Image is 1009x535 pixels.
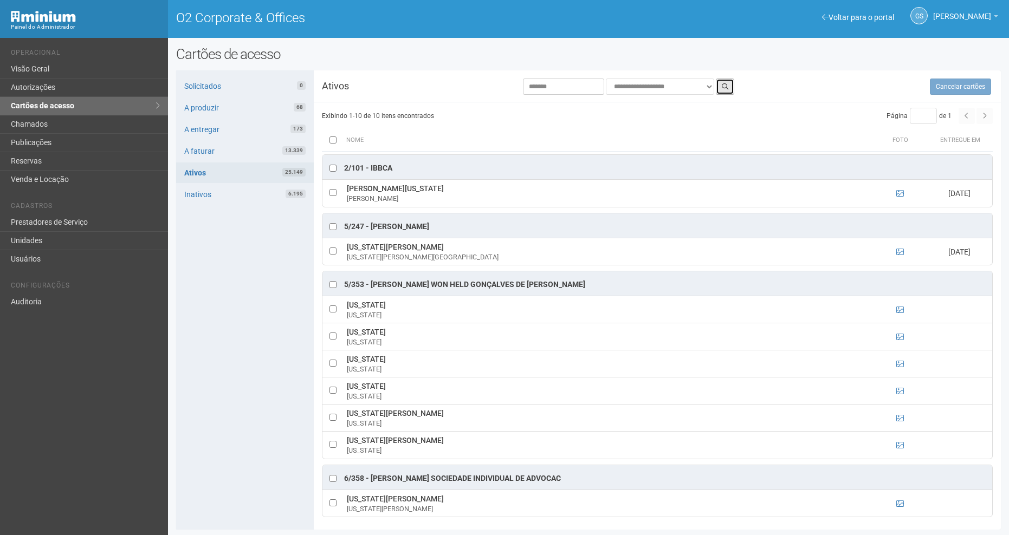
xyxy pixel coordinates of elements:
[344,296,873,323] td: [US_STATE]
[282,146,306,155] span: 13.339
[297,81,306,90] span: 0
[344,377,873,404] td: [US_STATE]
[347,392,870,401] div: [US_STATE]
[344,473,561,484] div: 6/358 - [PERSON_NAME] Sociedade Individual de Advocac
[896,247,904,256] a: Ver foto
[347,310,870,320] div: [US_STATE]
[933,2,991,21] span: Gabriela Souza
[290,125,306,133] span: 173
[176,11,580,25] h1: O2 Corporate & Offices
[176,46,1001,62] h2: Cartões de acesso
[896,441,904,449] a: Ver foto
[176,119,314,140] a: A entregar173
[344,221,429,232] div: 5/247 - [PERSON_NAME]
[347,364,870,374] div: [US_STATE]
[176,141,314,161] a: A faturar13.339
[344,129,874,151] th: Nome
[347,419,870,428] div: [US_STATE]
[176,184,314,205] a: Inativos6.195
[347,252,870,262] div: [US_STATE][PERSON_NAME][GEOGRAPHIC_DATA]
[11,202,160,213] li: Cadastros
[11,49,160,60] li: Operacional
[940,136,980,143] span: Entregue em
[347,337,870,347] div: [US_STATE]
[11,22,160,32] div: Painel do Administrador
[344,404,873,432] td: [US_STATE][PERSON_NAME]
[344,432,873,459] td: [US_STATE][PERSON_NAME]
[896,305,904,314] a: Ver foto
[11,282,160,293] li: Configurações
[344,350,873,377] td: [US_STATE]
[344,238,873,265] td: [US_STATE][PERSON_NAME]
[822,13,894,22] a: Voltar para o portal
[887,112,952,120] span: Página de 1
[896,414,904,422] a: Ver foto
[294,103,306,112] span: 68
[896,499,904,508] a: Ver foto
[948,189,971,198] span: [DATE]
[896,332,904,341] a: Ver foto
[286,190,306,198] span: 6.195
[948,247,971,256] span: [DATE]
[322,112,434,120] span: Exibindo 1-10 de 10 itens encontrados
[347,504,870,514] div: [US_STATE][PERSON_NAME]
[344,163,392,174] div: 2/101 - IBBCA
[344,490,873,517] td: [US_STATE][PERSON_NAME]
[344,180,873,207] td: [PERSON_NAME][US_STATE]
[933,14,998,22] a: [PERSON_NAME]
[874,129,928,151] th: Foto
[344,279,585,290] div: 5/353 - [PERSON_NAME] Won Held Gonçalves de [PERSON_NAME]
[282,168,306,177] span: 25.149
[11,11,76,22] img: Minium
[314,81,428,91] h3: Ativos
[347,446,870,455] div: [US_STATE]
[896,360,904,368] a: Ver foto
[176,76,314,96] a: Solicitados0
[347,194,870,204] div: [PERSON_NAME]
[910,7,928,24] a: GS
[896,189,904,198] a: Ver foto
[896,387,904,395] a: Ver foto
[176,97,314,118] a: A produzir68
[344,323,873,350] td: [US_STATE]
[176,162,314,183] a: Ativos25.149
